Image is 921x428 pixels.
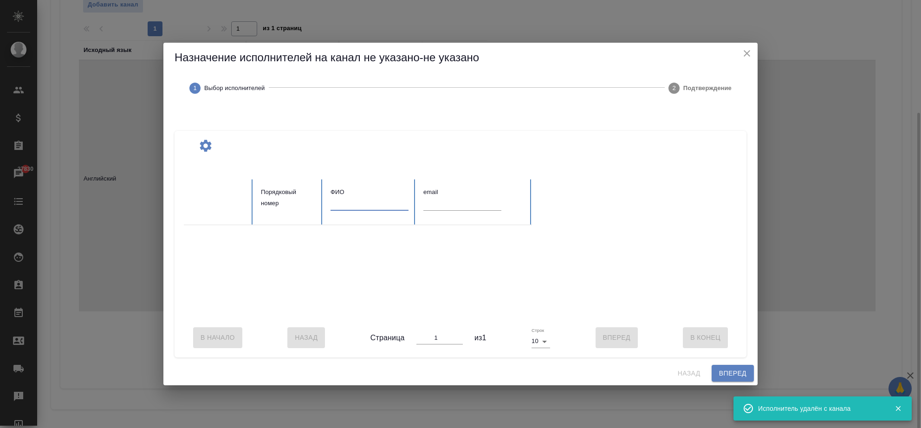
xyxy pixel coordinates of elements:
[423,187,525,198] div: email
[889,404,908,413] button: Закрыть
[204,84,265,93] span: Выбор исполнителей
[719,368,746,379] span: Вперед
[532,328,544,333] label: Строк
[261,187,316,209] div: Порядковый номер
[331,187,409,198] div: ФИО
[474,332,486,344] span: из 1
[370,332,405,344] span: Страница
[683,84,732,93] span: Подтверждение
[182,71,272,105] button: Выбор исполнителей
[712,365,754,382] button: Вперед
[175,50,746,65] h5: Назначение исполнителей на канал не указано-не указано
[740,46,754,60] button: close
[661,71,739,105] button: Подтверждение
[758,404,881,413] div: Исполнитель удалён с канала
[672,84,675,91] text: 2
[193,84,196,91] text: 1
[532,335,550,348] div: 10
